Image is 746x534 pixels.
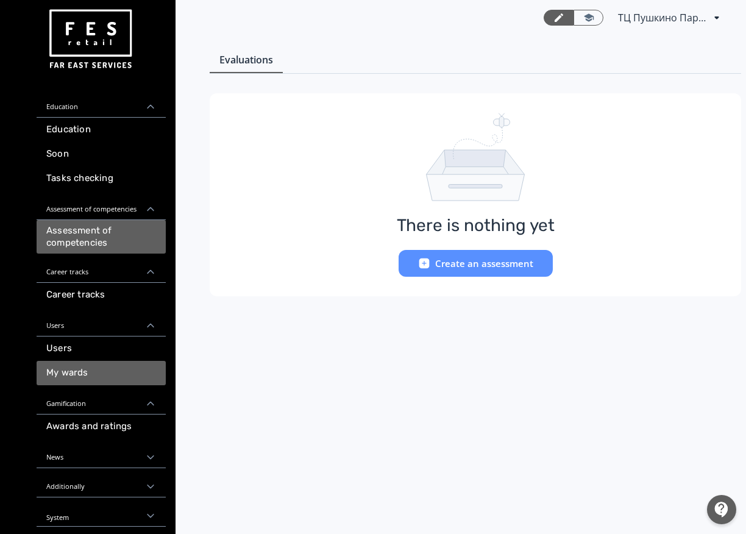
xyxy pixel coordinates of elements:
[46,5,134,74] img: https://files.teachbase.ru/system/account/57463/logo/medium-936fc5084dd2c598f50a98b9cbe0469a.png
[219,52,273,67] span: Evaluations
[37,118,166,142] a: Education
[37,415,166,439] a: Awards and ratings
[37,283,166,307] a: Career tracks
[37,361,166,385] a: My wards
[37,254,166,283] div: Career tracks
[618,10,709,25] span: ТЦ Пушкино Парк Пушкино CR 6512217
[397,216,555,235] span: There is nothing yet
[37,497,166,527] div: System
[399,250,553,277] button: Create an assessment
[37,88,166,118] div: Education
[574,10,603,26] a: Switch to student mode
[37,191,166,220] div: Assessment of competencies
[37,142,166,166] a: Soon
[37,220,166,254] a: Assessment of competencies
[37,307,166,336] div: Users
[37,385,166,415] div: Gamification
[37,166,166,191] a: Tasks checking
[37,336,166,361] a: Users
[37,439,166,468] div: News
[37,468,166,497] div: Additionally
